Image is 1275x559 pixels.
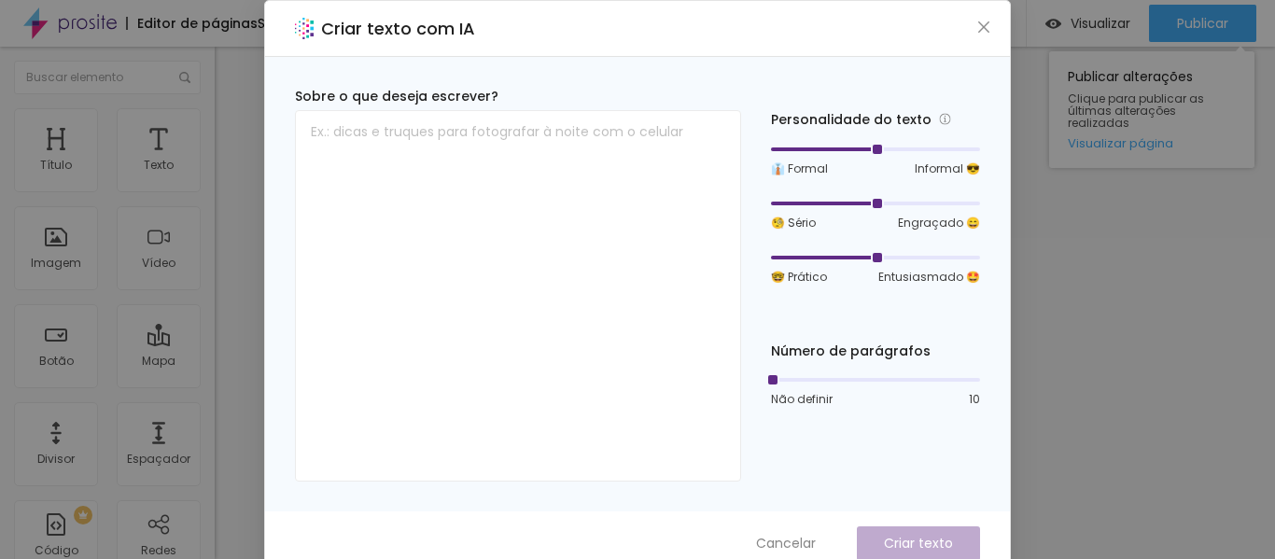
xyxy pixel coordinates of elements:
[771,269,827,286] span: 🤓 Prático
[258,17,326,30] div: Salvando...
[1071,14,1130,33] font: Visualizar
[915,161,980,177] span: Informal 😎
[771,109,980,131] div: Personalidade do texto
[756,534,816,553] span: Cancelar
[31,255,81,271] font: Imagem
[142,353,175,369] font: Mapa
[771,161,828,177] span: 👔 Formal
[1045,16,1061,32] img: view-1.svg
[40,157,72,173] font: Título
[1068,137,1236,149] a: Visualizar página
[1068,91,1204,131] font: Clique para publicar as últimas alterações realizadas
[1177,14,1228,33] font: Publicar
[898,215,980,231] span: Engraçado 😄
[771,391,833,408] span: Não definir
[137,14,258,33] font: Editor de páginas
[969,391,980,408] span: 10
[1068,134,1173,152] font: Visualizar página
[1027,5,1149,42] button: Visualizar
[179,72,190,83] img: Ícone
[37,451,75,467] font: Divisor
[295,87,741,106] div: Sobre o que deseja escrever?
[1149,5,1256,42] button: Publicar
[144,157,174,173] font: Texto
[771,215,816,231] span: 🧐 Sério
[771,342,980,361] div: Número de parágrafos
[142,255,175,271] font: Vídeo
[215,47,1275,559] iframe: Editor
[1068,67,1193,86] font: Publicar alterações
[878,269,980,286] span: Entusiasmado 🤩
[14,61,201,94] input: Buscar elemento
[127,451,190,467] font: Espaçador
[39,353,74,369] font: Botão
